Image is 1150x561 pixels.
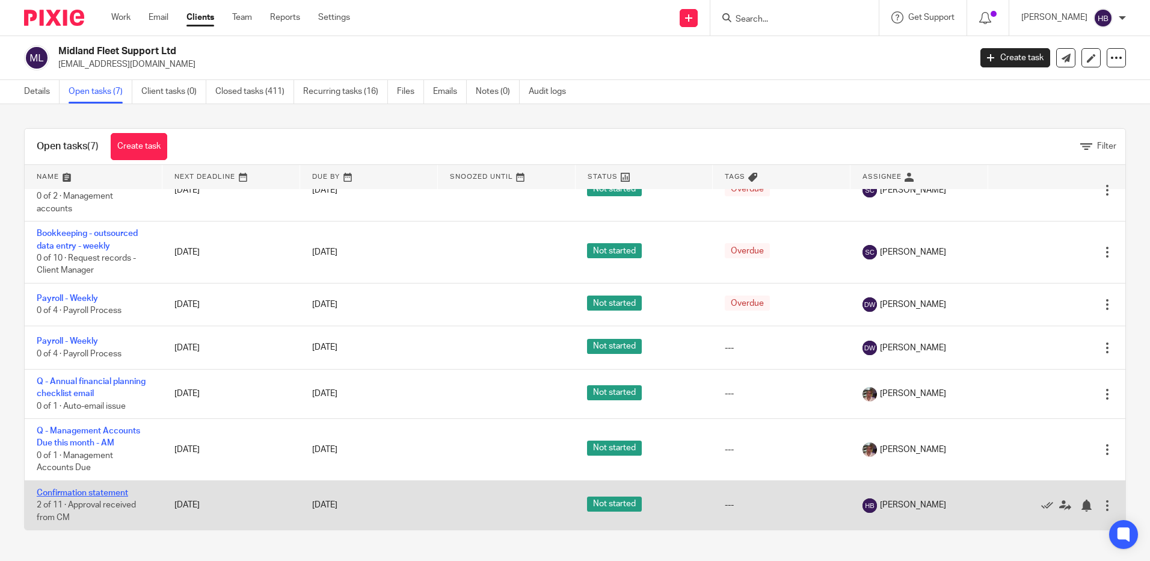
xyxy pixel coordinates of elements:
img: svg%3E [24,45,49,70]
span: [DATE] [312,186,337,194]
a: Bookkeeping - outsourced data entry - weekly [37,229,138,250]
span: [PERSON_NAME] [880,499,946,511]
span: [PERSON_NAME] [880,388,946,400]
p: [PERSON_NAME] [1021,11,1087,23]
span: Get Support [908,13,955,22]
span: Not started [587,296,642,311]
a: Team [232,11,252,23]
span: [PERSON_NAME] [880,246,946,258]
span: [PERSON_NAME] [880,184,946,196]
span: Filter [1097,142,1116,150]
a: Reports [270,11,300,23]
a: Work [111,11,131,23]
div: --- [725,388,838,400]
span: 0 of 1 · Management Accounts Due [37,451,113,473]
span: Status [588,173,618,180]
a: Q - Annual financial planning checklist email [37,377,146,398]
span: Not started [587,497,642,512]
a: Emails [433,80,467,104]
span: 0 of 4 · Payroll Process [37,350,121,358]
span: Not started [587,441,642,456]
a: Mark as done [1041,499,1059,511]
p: [EMAIL_ADDRESS][DOMAIN_NAME] [58,58,962,70]
a: Create task [111,133,167,160]
td: [DATE] [162,326,300,369]
span: [DATE] [312,300,337,309]
span: Tags [725,173,745,180]
img: 89A93261-3177-477B-8587-9080353704B0.jpeg [862,442,877,457]
img: svg%3E [862,245,877,259]
span: (7) [87,141,99,151]
div: --- [725,342,838,354]
img: svg%3E [862,297,877,312]
span: Snoozed Until [450,173,513,180]
a: Audit logs [529,80,575,104]
a: Client tasks (0) [141,80,206,104]
a: Settings [318,11,350,23]
div: --- [725,499,838,511]
span: Overdue [725,296,770,311]
span: 0 of 1 · Auto-email issue [37,402,126,411]
h1: Open tasks [37,140,99,153]
td: [DATE] [162,419,300,481]
a: Files [397,80,424,104]
div: --- [725,444,838,456]
a: Closed tasks (411) [215,80,294,104]
span: [PERSON_NAME] [880,444,946,456]
span: Not started [587,339,642,354]
img: svg%3E [862,341,877,355]
span: [PERSON_NAME] [880,299,946,311]
span: [DATE] [312,389,337,398]
span: Not started [587,243,642,258]
h2: Midland Fleet Support Ltd [58,45,781,58]
td: [DATE] [162,480,300,530]
td: [DATE] [162,369,300,418]
a: Q - Management Accounts Due this month - AM [37,427,140,447]
a: Confirmation statement [37,489,128,497]
a: Open tasks (7) [69,80,132,104]
span: Not started [587,385,642,400]
img: 89A93261-3177-477B-8587-9080353704B0.jpeg [862,387,877,401]
span: Overdue [725,243,770,258]
img: svg%3E [862,498,877,513]
a: Payroll - Weekly [37,294,98,303]
img: svg%3E [862,183,877,197]
input: Search [734,14,843,25]
a: Clients [186,11,214,23]
span: [DATE] [312,501,337,510]
a: Details [24,80,60,104]
span: 0 of 10 · Request records - Client Manager [37,254,136,275]
img: svg%3E [1093,8,1113,28]
span: [PERSON_NAME] [880,342,946,354]
span: 0 of 4 · Payroll Process [37,306,121,315]
a: Recurring tasks (16) [303,80,388,104]
a: Email [149,11,168,23]
a: Notes (0) [476,80,520,104]
span: 0 of 2 · Management accounts [37,192,113,213]
span: [DATE] [312,445,337,454]
span: [DATE] [312,344,337,352]
a: Create task [980,48,1050,67]
td: [DATE] [162,284,300,326]
td: [DATE] [162,160,300,222]
a: Payroll - Weekly [37,337,98,346]
td: [DATE] [162,222,300,284]
img: Pixie [24,10,84,26]
span: [DATE] [312,248,337,256]
span: 2 of 11 · Approval received from CM [37,501,136,522]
